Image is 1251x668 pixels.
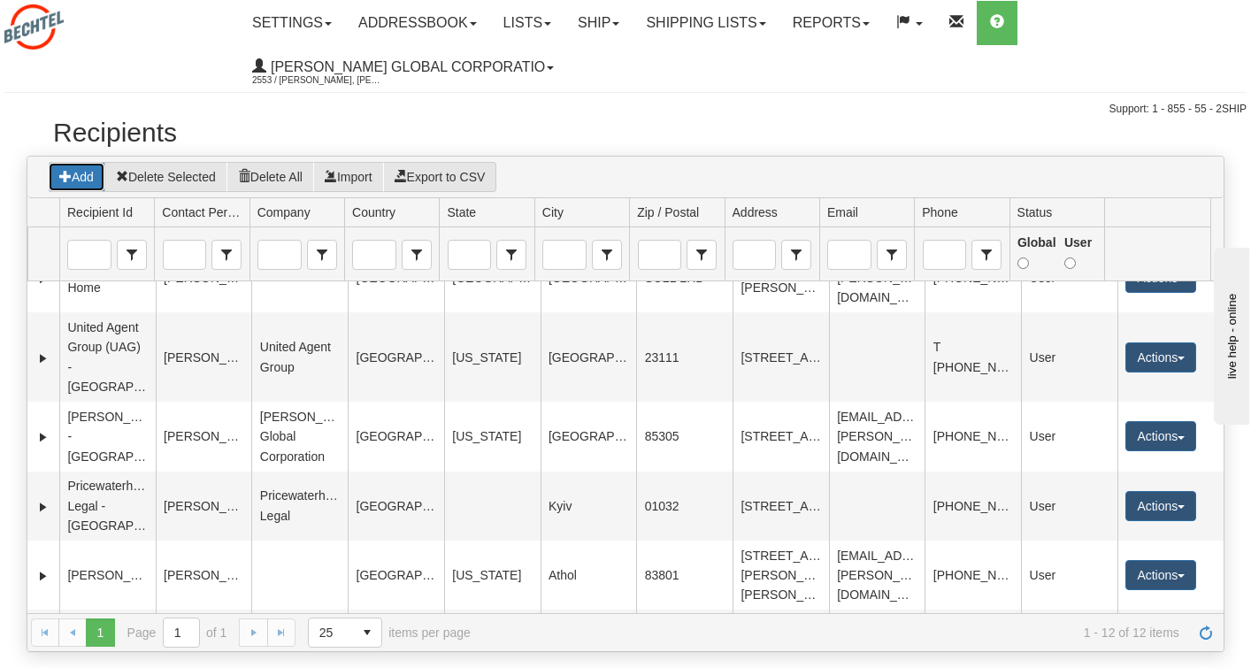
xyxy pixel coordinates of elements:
[59,541,156,610] td: [PERSON_NAME]
[829,402,925,471] td: [EMAIL_ADDRESS][PERSON_NAME][DOMAIN_NAME]
[352,203,395,221] span: Country
[403,241,431,269] span: select
[639,241,681,269] input: Zip / Postal
[48,162,105,192] button: Add
[127,618,227,648] span: Page of 1
[68,241,111,269] input: Recipient Id
[35,498,52,516] a: Expand
[828,241,871,269] input: Email
[495,626,1179,640] span: 1 - 12 of 12 items
[239,1,345,45] a: Settings
[636,541,733,610] td: 83801
[733,203,778,221] span: Address
[353,241,395,269] input: Country
[829,541,925,610] td: [EMAIL_ADDRESS][PERSON_NAME][DOMAIN_NAME]
[258,241,301,269] input: Company
[156,312,252,402] td: [PERSON_NAME]
[541,402,637,471] td: [GEOGRAPHIC_DATA]
[104,162,227,192] button: Delete Selected
[164,618,199,647] input: Page 1
[4,102,1247,117] div: Support: 1 - 855 - 55 - 2SHIP
[59,472,156,541] td: PricewaterhouseCoopers Legal - [GEOGRAPHIC_DATA]
[925,312,1021,402] td: T [PHONE_NUMBER]
[226,162,314,192] button: Delete All
[35,428,52,446] a: Expand
[543,241,586,269] input: City
[402,240,432,270] span: Country
[4,4,64,50] img: logo2553.jpg
[637,203,699,221] span: Zip / Postal
[118,241,146,269] span: select
[925,402,1021,471] td: [PHONE_NUMBER]
[1017,203,1053,221] span: Status
[733,402,829,471] td: [STREET_ADDRESS]
[27,157,1224,198] div: grid toolbar
[154,227,249,281] td: filter cell
[239,45,567,89] a: [PERSON_NAME] Global Corporatio 2553 / [PERSON_NAME], [PERSON_NAME]
[819,227,914,281] td: filter cell
[212,241,241,269] span: select
[211,240,242,270] span: Contact Person
[252,72,385,89] span: 2553 / [PERSON_NAME], [PERSON_NAME]
[542,203,564,221] span: City
[59,402,156,471] td: [PERSON_NAME] - [GEOGRAPHIC_DATA]
[383,162,497,192] button: Export to CSV
[1192,618,1220,647] a: Refresh
[1017,233,1059,273] label: Global
[878,241,906,269] span: select
[633,1,779,45] a: Shipping lists
[449,241,491,269] input: State
[877,240,907,270] span: Email
[59,312,156,402] td: United Agent Group (UAG) - [GEOGRAPHIC_DATA]
[439,227,533,281] td: filter cell
[1125,421,1196,451] button: Actions
[733,472,829,541] td: [STREET_ADDRESS]
[593,241,621,269] span: select
[1064,257,1076,269] input: User
[444,402,541,471] td: [US_STATE]
[257,203,311,221] span: Company
[156,402,252,471] td: [PERSON_NAME]
[636,472,733,541] td: 01032
[162,203,242,221] span: Contact Person
[1125,491,1196,521] button: Actions
[156,541,252,610] td: [PERSON_NAME]
[348,312,444,402] td: [GEOGRAPHIC_DATA]
[86,618,114,647] span: Page 1
[1021,472,1117,541] td: User
[636,402,733,471] td: 85305
[344,227,439,281] td: filter cell
[345,1,490,45] a: Addressbook
[53,118,1198,147] h2: Recipients
[348,541,444,610] td: [GEOGRAPHIC_DATA]
[733,312,829,402] td: [STREET_ADDRESS]
[541,541,637,610] td: Athol
[781,240,811,270] span: Address
[348,402,444,471] td: [GEOGRAPHIC_DATA]
[1210,243,1249,424] iframe: chat widget
[1104,227,1210,281] td: filter cell
[971,240,1002,270] span: Phone
[924,241,966,269] input: Phone
[733,541,829,610] td: [STREET_ADDRESS][PERSON_NAME][PERSON_NAME]
[164,241,206,269] input: Contact Person
[925,541,1021,610] td: [PHONE_NUMBER]
[1021,312,1117,402] td: User
[313,162,384,192] button: Import
[67,203,133,221] span: Recipient Id
[1017,257,1029,269] input: Global
[541,312,637,402] td: [GEOGRAPHIC_DATA]
[1021,402,1117,471] td: User
[1021,541,1117,610] td: User
[687,240,717,270] span: Zip / Postal
[636,312,733,402] td: 23111
[725,227,819,281] td: filter cell
[914,227,1009,281] td: filter cell
[687,241,716,269] span: select
[925,472,1021,541] td: [PHONE_NUMBER]
[308,618,471,648] span: items per page
[497,241,526,269] span: select
[444,312,541,402] td: [US_STATE]
[251,472,348,541] td: PricewaterhouseCoopers Legal
[779,1,883,45] a: Reports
